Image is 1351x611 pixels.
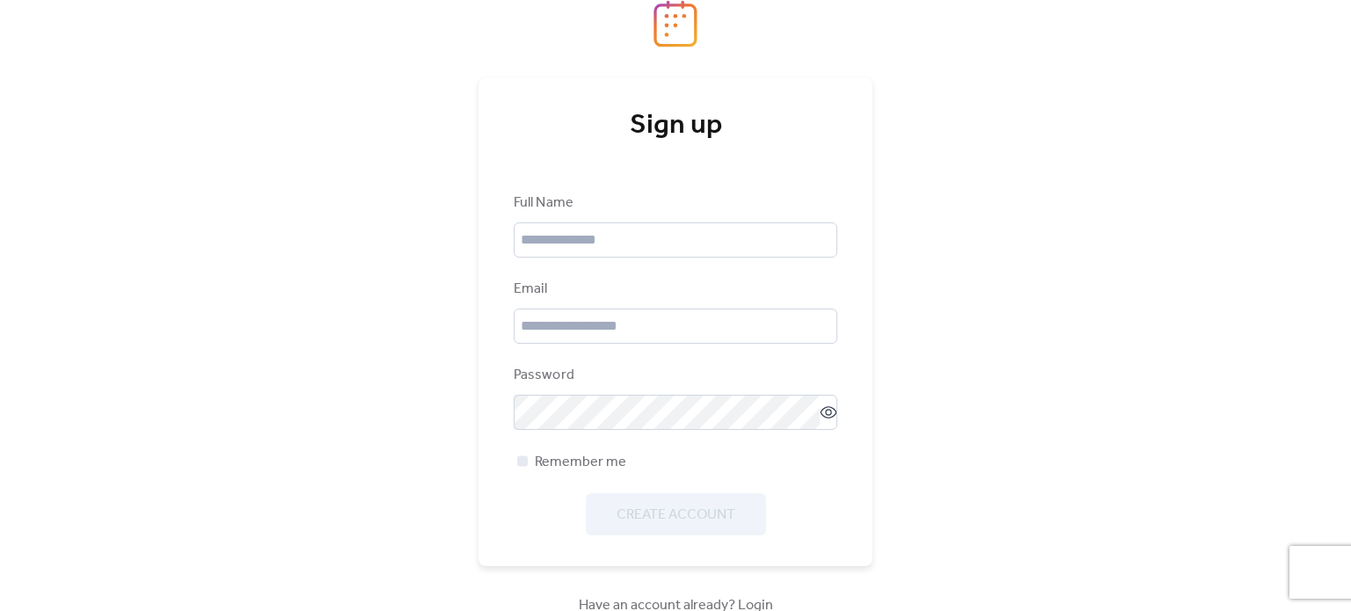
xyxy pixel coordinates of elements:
div: Password [514,365,834,386]
span: Remember me [535,452,626,473]
div: Sign up [514,108,837,143]
div: Full Name [514,193,834,214]
div: Email [514,279,834,300]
